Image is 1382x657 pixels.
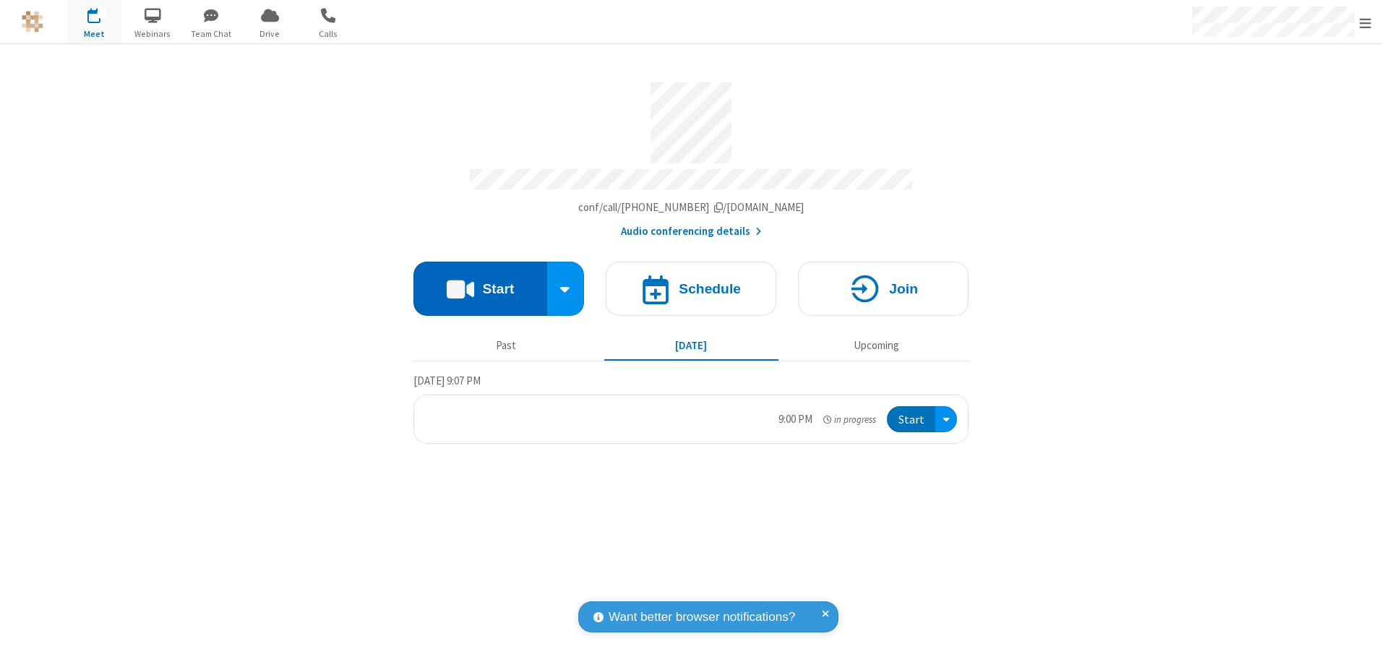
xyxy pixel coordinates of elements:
[679,282,741,296] h4: Schedule
[22,11,43,33] img: QA Selenium DO NOT DELETE OR CHANGE
[413,72,969,240] section: Account details
[609,608,795,627] span: Want better browser notifications?
[606,262,776,316] button: Schedule
[778,411,812,428] div: 9:00 PM
[98,8,107,19] div: 1
[578,200,804,214] span: Copy my meeting room link
[413,372,969,445] section: Today's Meetings
[243,27,297,40] span: Drive
[789,332,963,359] button: Upcoming
[419,332,593,359] button: Past
[935,406,957,433] div: Open menu
[547,262,585,316] div: Start conference options
[798,262,969,316] button: Join
[184,27,239,40] span: Team Chat
[887,406,935,433] button: Start
[578,199,804,216] button: Copy my meeting room linkCopy my meeting room link
[413,262,547,316] button: Start
[126,27,180,40] span: Webinars
[604,332,778,359] button: [DATE]
[621,223,762,240] button: Audio conferencing details
[301,27,356,40] span: Calls
[413,374,481,387] span: [DATE] 9:07 PM
[482,282,514,296] h4: Start
[889,282,918,296] h4: Join
[67,27,121,40] span: Meet
[823,413,876,426] em: in progress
